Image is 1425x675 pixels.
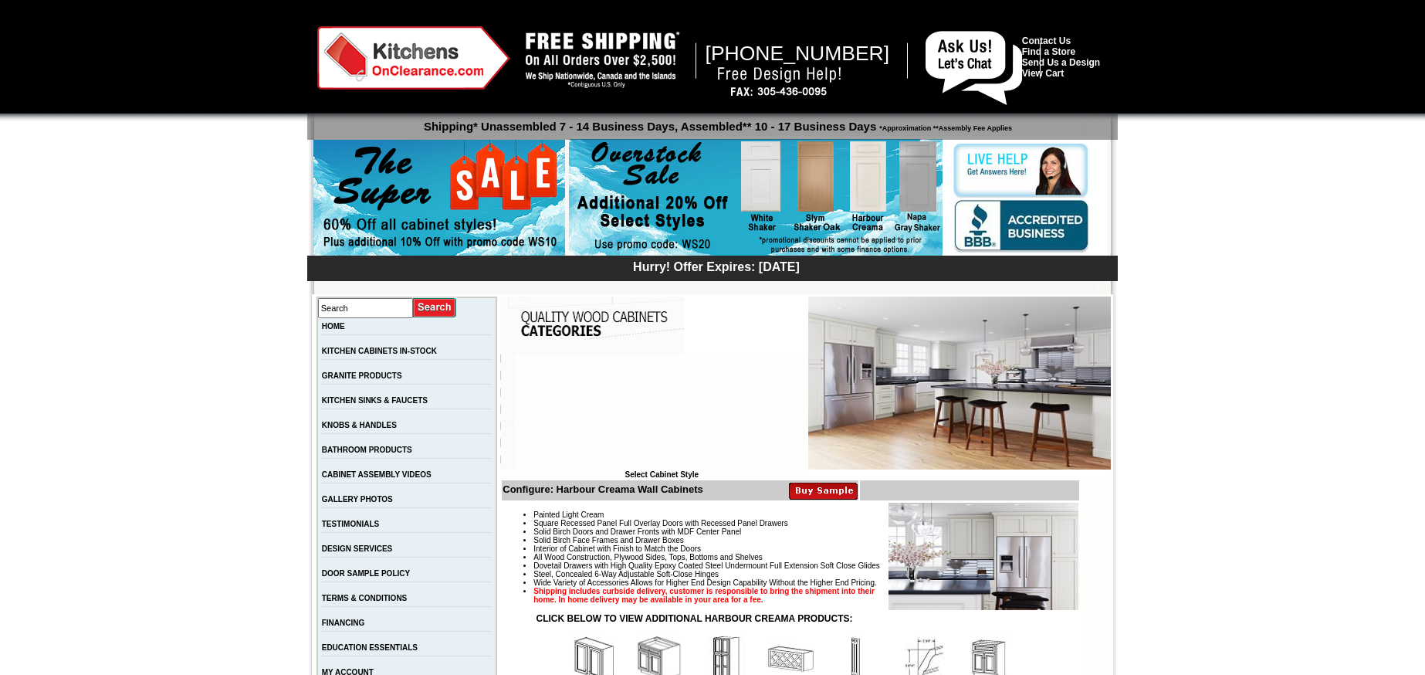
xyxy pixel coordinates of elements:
span: Interior of Cabinet with Finish to Match the Doors [533,544,701,553]
span: Wide Variety of Accessories Allows for Higher End Design Capability Without the Higher End Pricing. [533,578,876,587]
a: FINANCING [322,619,365,627]
a: HOME [322,322,345,331]
iframe: Browser incompatible [515,354,808,470]
a: KITCHEN SINKS & FAUCETS [322,396,428,405]
a: Contact Us [1022,36,1071,46]
span: Painted Light Cream [533,510,604,519]
span: All Wood Construction, Plywood Sides, Tops, Bottoms and Shelves [533,553,762,561]
div: Hurry! Offer Expires: [DATE] [315,258,1118,274]
input: Submit [413,297,457,318]
a: KNOBS & HANDLES [322,421,397,429]
a: TESTIMONIALS [322,520,379,528]
span: Dovetail Drawers with High Quality Epoxy Coated Steel Undermount Full Extension Soft Close Glides [533,561,880,570]
span: Solid Birch Doors and Drawer Fronts with MDF Center Panel [533,527,741,536]
a: TERMS & CONDITIONS [322,594,408,602]
strong: CLICK BELOW TO VIEW ADDITIONAL HARBOUR CREAMA PRODUCTS: [536,613,852,624]
a: DOOR SAMPLE POLICY [322,569,410,578]
a: DESIGN SERVICES [322,544,393,553]
a: Send Us a Design [1022,57,1100,68]
span: *Approximation **Assembly Fee Applies [876,120,1012,132]
a: KITCHEN CABINETS IN-STOCK [322,347,437,355]
b: Select Cabinet Style [624,470,699,479]
a: GALLERY PHOTOS [322,495,393,504]
a: CABINET ASSEMBLY VIDEOS [322,470,432,479]
span: Solid Birch Face Frames and Drawer Boxes [533,536,684,544]
a: GRANITE PRODUCTS [322,371,402,380]
a: View Cart [1022,68,1064,79]
a: EDUCATION ESSENTIALS [322,643,418,652]
p: Shipping* Unassembled 7 - 14 Business Days, Assembled** 10 - 17 Business Days [315,113,1118,133]
span: Steel, Concealed 6-Way Adjustable Soft-Close Hinges [533,570,719,578]
img: Harbour Creama [808,297,1111,470]
span: [PHONE_NUMBER] [706,42,890,65]
span: Square Recessed Panel Full Overlay Doors with Recessed Panel Drawers [533,519,788,527]
img: Product Image [889,503,1078,610]
a: Find a Store [1022,46,1075,57]
strong: Shipping includes curbside delivery, customer is responsible to bring the shipment into their hom... [533,587,875,604]
b: Configure: Harbour Creama Wall Cabinets [503,483,703,495]
a: BATHROOM PRODUCTS [322,446,412,454]
img: Kitchens on Clearance Logo [317,26,510,90]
